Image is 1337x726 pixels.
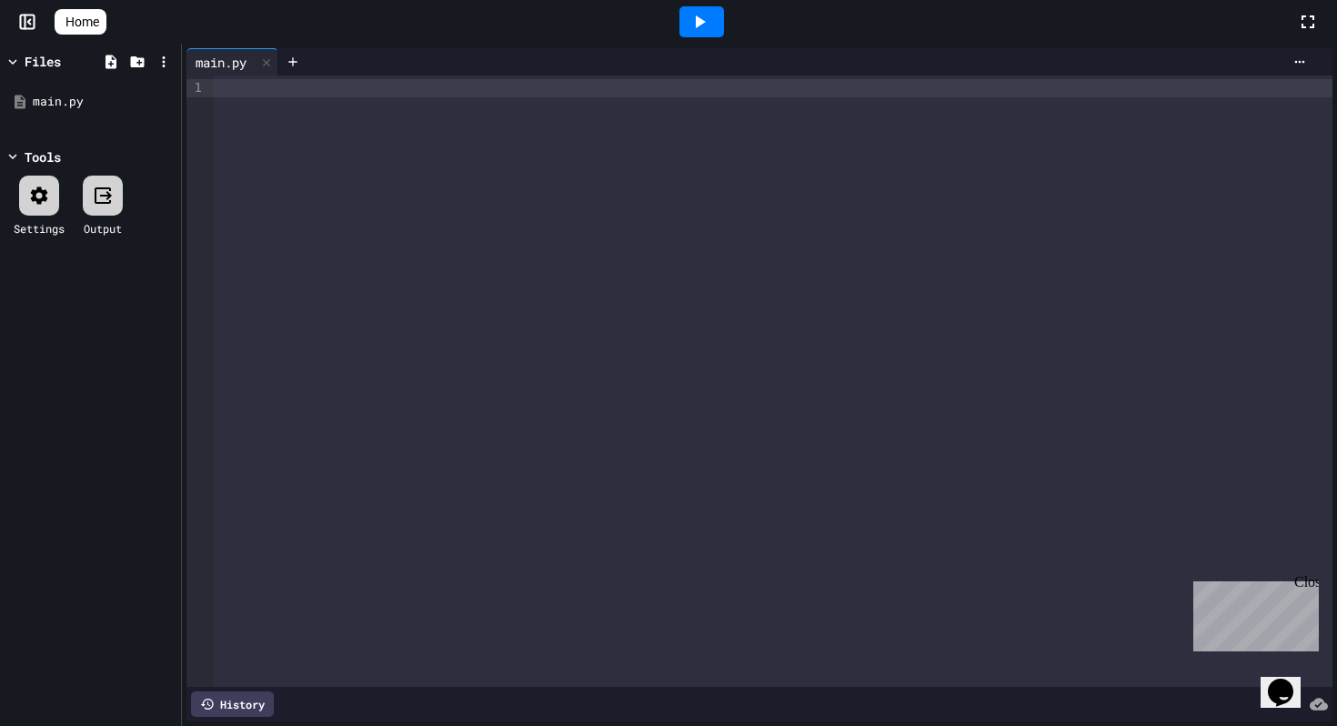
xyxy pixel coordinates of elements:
div: Output [84,220,122,237]
iframe: chat widget [1186,574,1319,651]
div: History [191,691,274,717]
div: Settings [14,220,65,237]
div: Chat with us now!Close [7,7,126,116]
div: main.py [186,53,256,72]
a: Home [55,9,106,35]
div: Tools [25,147,61,166]
div: 1 [186,79,205,97]
div: main.py [33,93,175,111]
div: main.py [186,48,278,76]
span: Home [65,13,99,31]
iframe: chat widget [1261,653,1319,708]
div: Files [25,52,61,71]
